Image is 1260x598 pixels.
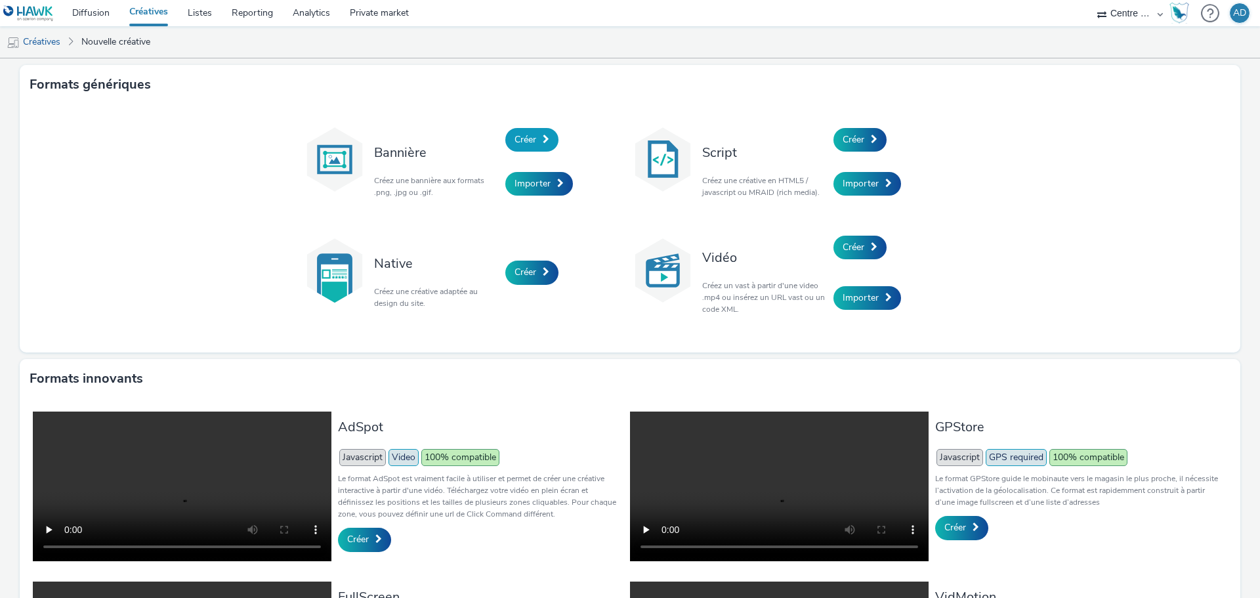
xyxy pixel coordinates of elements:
[630,127,696,192] img: code.svg
[843,291,879,304] span: Importer
[30,369,143,389] h3: Formats innovants
[843,241,864,253] span: Créer
[843,133,864,146] span: Créer
[339,449,386,466] span: Javascript
[986,449,1047,466] span: GPS required
[514,133,536,146] span: Créer
[505,172,573,196] a: Importer
[702,175,827,198] p: Créez une créative en HTML5 / javascript ou MRAID (rich media).
[514,177,551,190] span: Importer
[833,236,887,259] a: Créer
[338,418,623,436] h3: AdSpot
[935,418,1221,436] h3: GPStore
[514,266,536,278] span: Créer
[833,286,901,310] a: Importer
[421,449,499,466] span: 100% compatible
[302,127,367,192] img: banner.svg
[505,128,558,152] a: Créer
[843,177,879,190] span: Importer
[374,144,499,161] h3: Bannière
[1169,3,1189,24] img: Hawk Academy
[75,26,157,58] a: Nouvelle créative
[302,238,367,303] img: native.svg
[702,249,827,267] h3: Vidéo
[702,144,827,161] h3: Script
[936,449,983,466] span: Javascript
[30,75,151,95] h3: Formats génériques
[7,36,20,49] img: mobile
[338,528,391,551] a: Créer
[702,280,827,315] p: Créez un vast à partir d'une video .mp4 ou insérez un URL vast ou un code XML.
[374,286,499,309] p: Créez une créative adaptée au design du site.
[630,238,696,303] img: video.svg
[1169,3,1194,24] a: Hawk Academy
[374,175,499,198] p: Créez une bannière aux formats .png, .jpg ou .gif.
[833,172,901,196] a: Importer
[935,473,1221,508] p: Le format GPStore guide le mobinaute vers le magasin le plus proche, il nécessite l’activation de...
[388,449,419,466] span: Video
[3,5,54,22] img: undefined Logo
[505,261,558,284] a: Créer
[338,473,623,520] p: Le format AdSpot est vraiment facile à utiliser et permet de créer une créative interactive à par...
[1049,449,1127,466] span: 100% compatible
[935,516,988,540] a: Créer
[1233,3,1246,23] div: AD
[347,533,369,545] span: Créer
[944,521,966,534] span: Créer
[833,128,887,152] a: Créer
[374,255,499,272] h3: Native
